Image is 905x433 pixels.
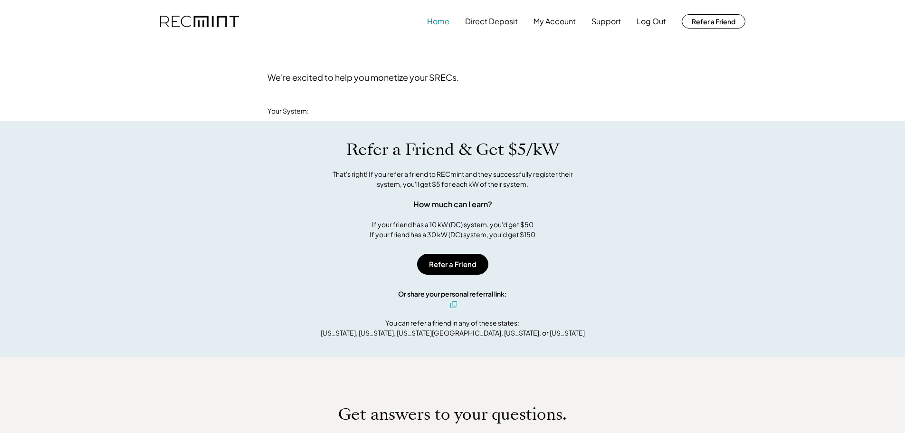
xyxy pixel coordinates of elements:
button: Home [427,12,449,31]
button: click to copy [448,299,459,310]
button: Refer a Friend [682,14,745,29]
div: You can refer a friend in any of these states: [US_STATE], [US_STATE], [US_STATE][GEOGRAPHIC_DATA... [321,318,585,338]
button: Refer a Friend [417,254,488,275]
div: If your friend has a 10 kW (DC) system, you'd get $50 If your friend has a 30 kW (DC) system, you... [370,220,535,240]
button: Direct Deposit [465,12,518,31]
div: Or share your personal referral link: [398,289,507,299]
button: Log Out [637,12,666,31]
div: That's right! If you refer a friend to RECmint and they successfully register their system, you'l... [322,169,583,189]
img: recmint-logotype%403x.png [160,16,239,28]
h1: Get answers to your questions. [338,404,567,424]
h1: Refer a Friend & Get $5/kW [346,140,559,160]
button: Support [591,12,621,31]
div: How much can I earn? [413,199,492,210]
div: We're excited to help you monetize your SRECs. [267,72,459,83]
div: Your System: [267,106,309,116]
button: My Account [533,12,576,31]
